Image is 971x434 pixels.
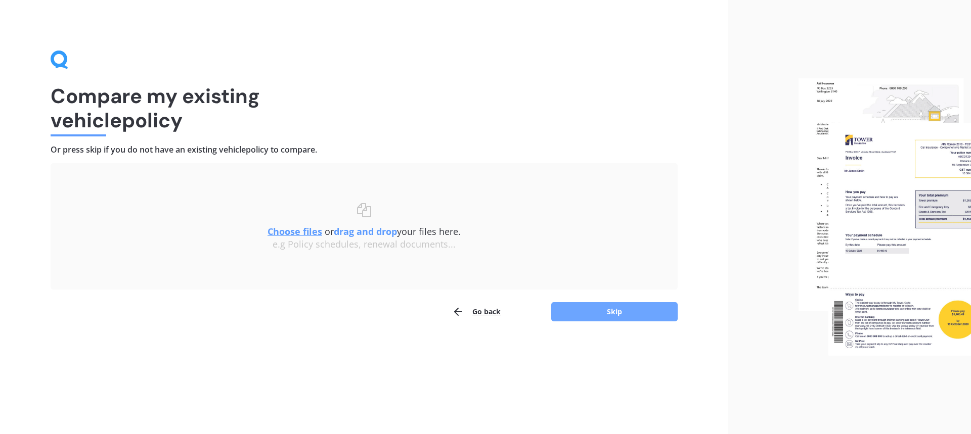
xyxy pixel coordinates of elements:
b: drag and drop [334,225,397,237]
h1: Compare my existing vehicle policy [51,84,678,132]
div: e.g Policy schedules, renewal documents... [71,239,657,250]
span: or your files here. [268,225,461,237]
button: Skip [551,302,678,321]
img: files.webp [799,78,971,356]
button: Go back [452,302,501,322]
u: Choose files [268,225,322,237]
h4: Or press skip if you do not have an existing vehicle policy to compare. [51,144,678,155]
